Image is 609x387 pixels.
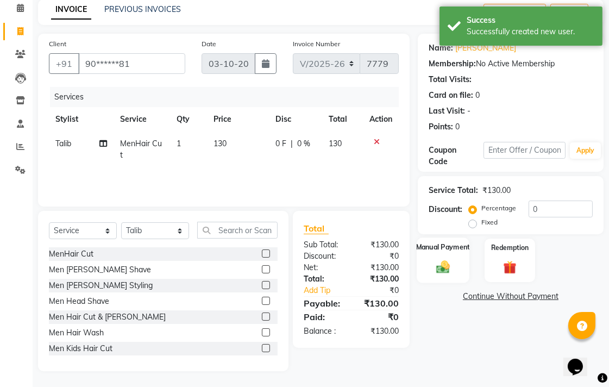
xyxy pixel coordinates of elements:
div: Services [50,87,407,107]
button: Save [550,4,588,21]
div: ₹130.00 [482,185,511,196]
div: Men Hair Wash [49,327,104,339]
a: PREVIOUS INVOICES [104,4,181,14]
div: Points: [429,121,453,133]
div: ₹0 [361,285,407,296]
div: Name: [429,42,453,54]
span: 130 [214,139,227,148]
span: | [291,138,293,149]
input: Enter Offer / Coupon Code [484,142,566,159]
input: Search or Scan [197,222,278,239]
input: Search by Name/Mobile/Email/Code [78,53,185,74]
span: 0 % [297,138,310,149]
div: Balance : [296,326,351,337]
th: Total [322,107,363,132]
div: Net: [296,262,351,273]
div: Paid: [296,310,351,323]
a: [PERSON_NAME] [455,42,516,54]
div: Men [PERSON_NAME] Shave [49,264,151,276]
div: 0 [455,121,460,133]
div: Men [PERSON_NAME] Styling [49,280,153,291]
div: ₹0 [351,310,407,323]
label: Invoice Number [293,39,340,49]
div: ₹0 [351,251,407,262]
button: Create New [484,4,546,21]
span: Total [304,223,329,234]
th: Price [207,107,269,132]
div: Payable: [296,297,351,310]
div: MenHair Cut [49,248,93,260]
span: MenHair Cut [120,139,162,160]
div: Total Visits: [429,74,472,85]
div: Last Visit: [429,105,465,117]
div: Success [467,15,594,26]
div: Membership: [429,58,476,70]
div: Coupon Code [429,145,484,167]
div: ₹130.00 [351,297,407,310]
a: Add Tip [296,285,361,296]
div: ₹130.00 [351,262,407,273]
button: +91 [49,53,79,74]
label: Redemption [491,243,529,253]
label: Fixed [481,217,498,227]
div: Men Hair Cut & [PERSON_NAME] [49,311,166,323]
a: Continue Without Payment [420,291,601,302]
img: _cash.svg [432,259,454,274]
th: Qty [170,107,208,132]
label: Percentage [481,203,516,213]
th: Service [114,107,170,132]
button: Apply [570,142,601,159]
div: Service Total: [429,185,478,196]
th: Disc [269,107,322,132]
div: Total: [296,273,351,285]
div: ₹130.00 [351,239,407,251]
div: Successfully created new user. [467,26,594,38]
div: Men Head Shave [49,296,109,307]
label: Date [202,39,216,49]
div: Sub Total: [296,239,351,251]
div: ₹130.00 [351,326,407,337]
div: Men Kids Hair Cut [49,343,112,354]
img: _gift.svg [499,259,521,276]
div: 0 [475,90,480,101]
span: 1 [177,139,181,148]
label: Client [49,39,66,49]
div: Card on file: [429,90,473,101]
th: Action [363,107,399,132]
div: ₹130.00 [351,273,407,285]
span: 130 [329,139,342,148]
iframe: chat widget [563,344,598,376]
div: Discount: [296,251,351,262]
span: Talib [55,139,71,148]
th: Stylist [49,107,114,132]
div: No Active Membership [429,58,593,70]
div: - [467,105,470,117]
span: 0 F [275,138,286,149]
label: Manual Payment [416,242,470,252]
div: Discount: [429,204,462,215]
